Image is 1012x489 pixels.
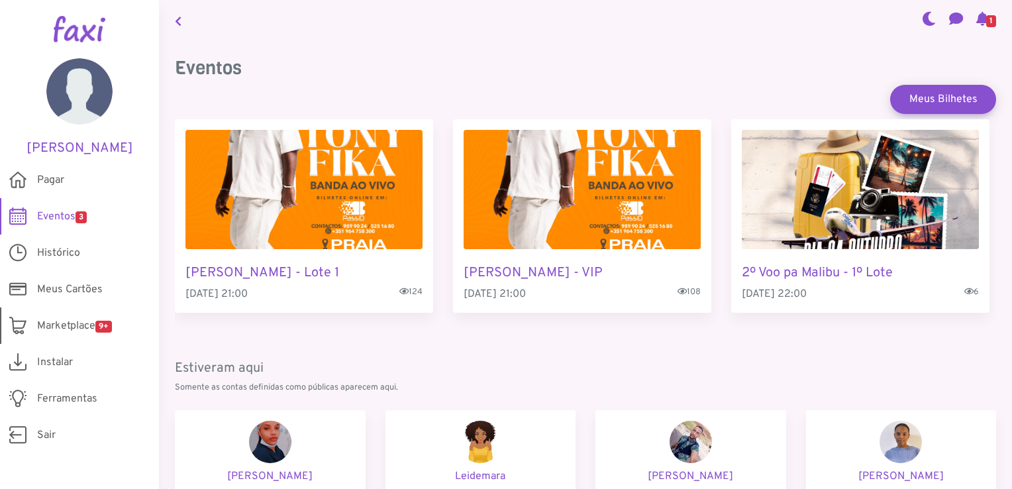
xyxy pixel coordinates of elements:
h5: Estiveram aqui [175,360,996,376]
span: Histórico [37,245,80,261]
img: TONY FIKA - VIP [464,130,701,249]
span: 1 [986,15,996,27]
span: 124 [399,286,423,299]
span: 108 [678,286,701,299]
img: TONY FIKA - Lote 1 [185,130,423,249]
span: Sair [37,427,56,443]
p: [PERSON_NAME] [606,468,776,484]
p: [PERSON_NAME] [817,468,986,484]
p: [PERSON_NAME] [185,468,355,484]
h3: Eventos [175,57,996,80]
a: TONY FIKA - Lote 1 [PERSON_NAME] - Lote 1 [DATE] 21:00124 [175,119,433,313]
span: Ferramentas [37,391,97,407]
p: [DATE] 21:00 [185,286,423,302]
img: 2º Voo pa Malibu - 1º Lote [742,130,979,249]
div: 1 / 3 [175,119,433,313]
a: TONY FIKA - VIP [PERSON_NAME] - VIP [DATE] 21:00108 [453,119,711,313]
img: Leidemara [459,421,501,463]
a: 2º Voo pa Malibu - 1º Lote 2º Voo pa Malibu - 1º Lote [DATE] 22:006 [731,119,989,313]
span: Eventos [37,209,87,225]
h5: [PERSON_NAME] - VIP [464,265,701,281]
div: 2 / 3 [453,119,711,313]
a: Meus Bilhetes [890,85,996,114]
span: Meus Cartões [37,282,103,298]
span: 6 [964,286,979,299]
span: Marketplace [37,318,112,334]
p: Leidemara [396,468,566,484]
h5: [PERSON_NAME] - Lote 1 [185,265,423,281]
img: irina veiga [249,421,291,463]
span: 9+ [95,321,112,333]
img: Jaqueline Tavares [880,421,922,463]
span: 3 [76,211,87,223]
p: [DATE] 21:00 [464,286,701,302]
h5: 2º Voo pa Malibu - 1º Lote [742,265,979,281]
p: [DATE] 22:00 [742,286,979,302]
span: Instalar [37,354,73,370]
span: Pagar [37,172,64,188]
h5: [PERSON_NAME] [20,140,139,156]
div: 3 / 3 [731,119,989,313]
p: Somente as contas definidas como públicas aparecem aqui. [175,382,996,394]
a: [PERSON_NAME] [20,58,139,156]
img: Edmar Andrade [670,421,712,463]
